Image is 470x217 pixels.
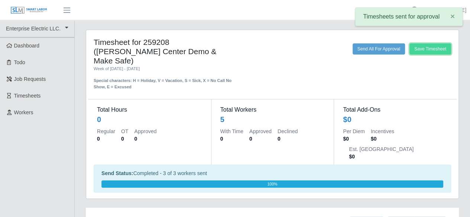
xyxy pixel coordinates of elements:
[278,135,298,142] dd: 0
[343,114,351,125] div: $0
[343,128,364,135] dt: Per Diem
[14,109,33,115] span: Workers
[349,145,414,153] dt: Est. [GEOGRAPHIC_DATA]
[134,128,156,135] dt: Approved
[409,43,451,55] button: Save Timesheet
[349,153,414,160] dd: $0
[353,43,405,55] button: Send All For Approval
[278,128,298,135] dt: Declined
[220,128,243,135] dt: With Time
[134,135,156,142] dd: 0
[94,72,236,90] div: Special characters: H = Holiday, V = Vacation, S = Sick, X = No Call No Show, E = Excused
[343,135,364,142] dd: $0
[121,128,128,135] dt: OT
[94,66,236,72] div: Week of [DATE] - [DATE]
[371,128,394,135] dt: Incentives
[121,135,128,142] dd: 0
[14,93,41,99] span: Timesheets
[424,6,466,14] a: [PERSON_NAME]
[355,7,463,26] div: Timesheets sent for approval
[94,37,236,66] h4: Timesheet for 259208 ([PERSON_NAME] Center Demo & Make Safe)
[220,135,243,142] dd: 0
[371,135,394,142] dd: $0
[101,170,133,176] strong: Send Status:
[97,135,115,142] dd: 0
[14,59,25,65] span: Todo
[101,180,443,188] div: 100%
[343,105,448,114] dt: Total Add-Ons
[249,128,272,135] dt: Approved
[97,114,101,125] div: 0
[220,114,224,125] div: 5
[220,105,325,114] dt: Total Workers
[14,43,40,49] span: Dashboard
[97,105,202,114] dt: Total Hours
[249,135,272,142] dd: 0
[10,6,48,14] img: SLM Logo
[101,170,443,188] div: Completed - 3 of 3 workers sent
[14,76,46,82] span: Job Requests
[97,128,115,135] dt: Regular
